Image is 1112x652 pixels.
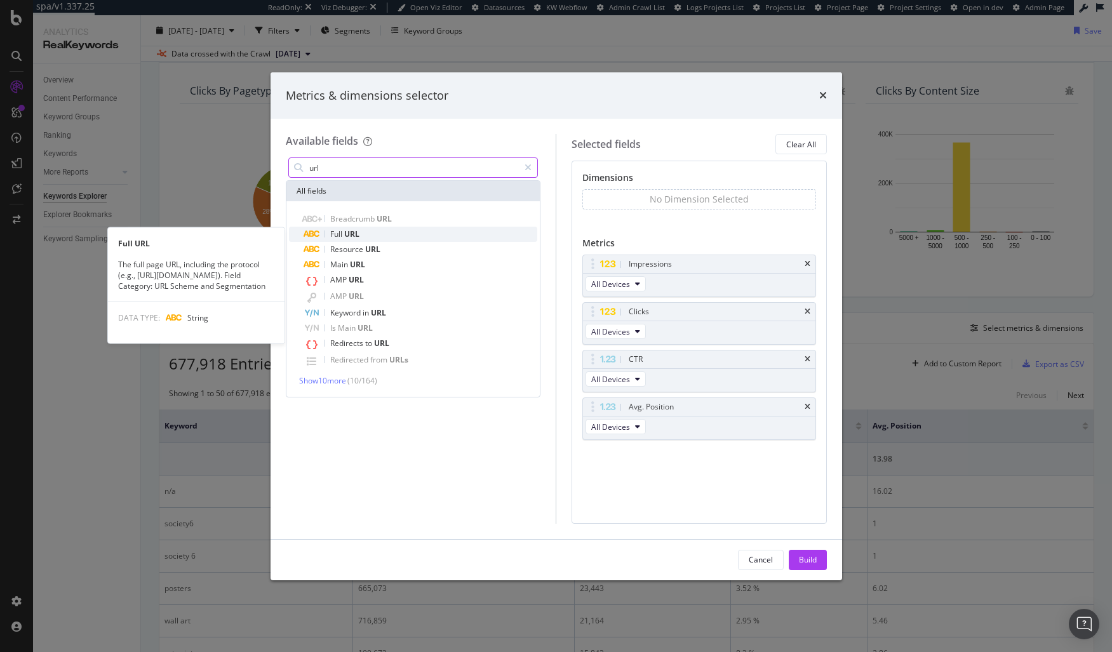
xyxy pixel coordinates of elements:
[365,338,374,349] span: to
[349,274,364,285] span: URL
[330,244,365,255] span: Resource
[330,213,377,224] span: Breadcrumb
[591,279,630,289] span: All Devices
[349,291,364,302] span: URL
[347,375,377,386] span: ( 10 / 164 )
[629,353,643,366] div: CTR
[572,137,641,152] div: Selected fields
[805,356,810,363] div: times
[819,88,827,104] div: times
[775,134,827,154] button: Clear All
[799,554,817,565] div: Build
[286,181,540,201] div: All fields
[629,305,649,318] div: Clicks
[330,229,344,239] span: Full
[330,354,370,365] span: Redirected
[330,338,365,349] span: Redirects
[582,302,816,345] div: ClickstimesAll Devices
[365,244,380,255] span: URL
[591,374,630,385] span: All Devices
[108,258,285,291] div: The full page URL, including the protocol (e.g., [URL][DOMAIN_NAME]). Field Category: URL Scheme ...
[650,193,749,206] div: No Dimension Selected
[582,171,816,189] div: Dimensions
[286,88,448,104] div: Metrics & dimensions selector
[330,259,350,270] span: Main
[591,326,630,337] span: All Devices
[738,550,784,570] button: Cancel
[586,324,646,339] button: All Devices
[377,213,392,224] span: URL
[582,237,816,255] div: Metrics
[358,323,373,333] span: URL
[1069,609,1099,639] div: Open Intercom Messenger
[286,134,358,148] div: Available fields
[582,255,816,297] div: ImpressionstimesAll Devices
[371,307,386,318] span: URL
[805,308,810,316] div: times
[299,375,346,386] span: Show 10 more
[308,158,519,177] input: Search by field name
[749,554,773,565] div: Cancel
[370,354,389,365] span: from
[344,229,359,239] span: URL
[350,259,365,270] span: URL
[582,350,816,392] div: CTRtimesAll Devices
[374,338,389,349] span: URL
[629,258,672,270] div: Impressions
[271,72,842,580] div: modal
[789,550,827,570] button: Build
[805,403,810,411] div: times
[108,237,285,248] div: Full URL
[338,323,358,333] span: Main
[629,401,674,413] div: Avg. Position
[582,397,816,440] div: Avg. PositiontimesAll Devices
[591,422,630,432] span: All Devices
[586,371,646,387] button: All Devices
[786,139,816,150] div: Clear All
[586,419,646,434] button: All Devices
[330,274,349,285] span: AMP
[363,307,371,318] span: in
[330,307,363,318] span: Keyword
[330,323,338,333] span: Is
[389,354,408,365] span: URLs
[805,260,810,268] div: times
[586,276,646,291] button: All Devices
[330,291,349,302] span: AMP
